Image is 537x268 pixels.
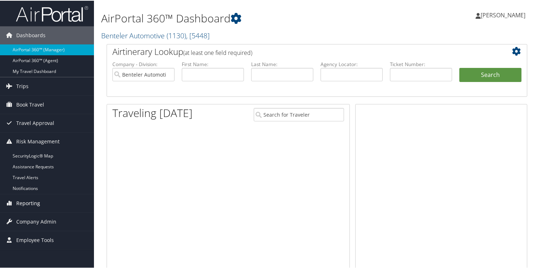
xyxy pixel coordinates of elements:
a: [PERSON_NAME] [476,4,533,25]
span: Book Travel [16,95,44,113]
input: Search for Traveler [254,107,344,121]
span: Travel Approval [16,113,54,131]
span: (at least one field required) [183,48,252,56]
label: Ticket Number: [390,60,452,67]
span: Reporting [16,194,40,212]
h1: Traveling [DATE] [112,105,193,120]
label: Last Name: [251,60,313,67]
span: , [ 5448 ] [186,30,210,40]
span: Trips [16,77,29,95]
img: airportal-logo.png [16,5,88,22]
span: Dashboards [16,26,46,44]
span: Employee Tools [16,230,54,248]
label: First Name: [182,60,244,67]
h2: Airtinerary Lookup [112,45,486,57]
a: Benteler Automotive [101,30,210,40]
span: Company Admin [16,212,56,230]
span: Risk Management [16,132,60,150]
button: Search [459,67,521,82]
h1: AirPortal 360™ Dashboard [101,10,389,25]
label: Company - Division: [112,60,175,67]
span: [PERSON_NAME] [481,10,525,18]
span: ( 1130 ) [167,30,186,40]
label: Agency Locator: [321,60,383,67]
